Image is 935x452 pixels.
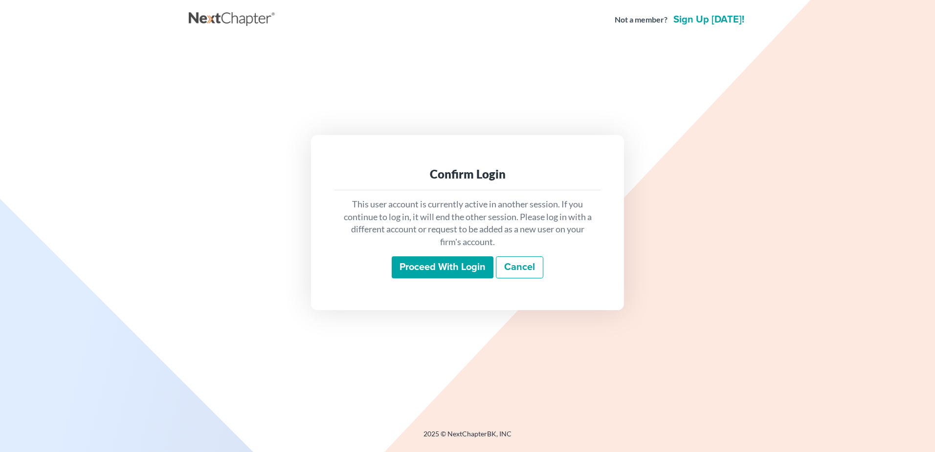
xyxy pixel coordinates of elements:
[342,166,593,182] div: Confirm Login
[189,429,746,447] div: 2025 © NextChapterBK, INC
[342,198,593,249] p: This user account is currently active in another session. If you continue to log in, it will end ...
[392,256,493,279] input: Proceed with login
[671,15,746,24] a: Sign up [DATE]!
[496,256,543,279] a: Cancel
[615,14,668,25] strong: Not a member?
